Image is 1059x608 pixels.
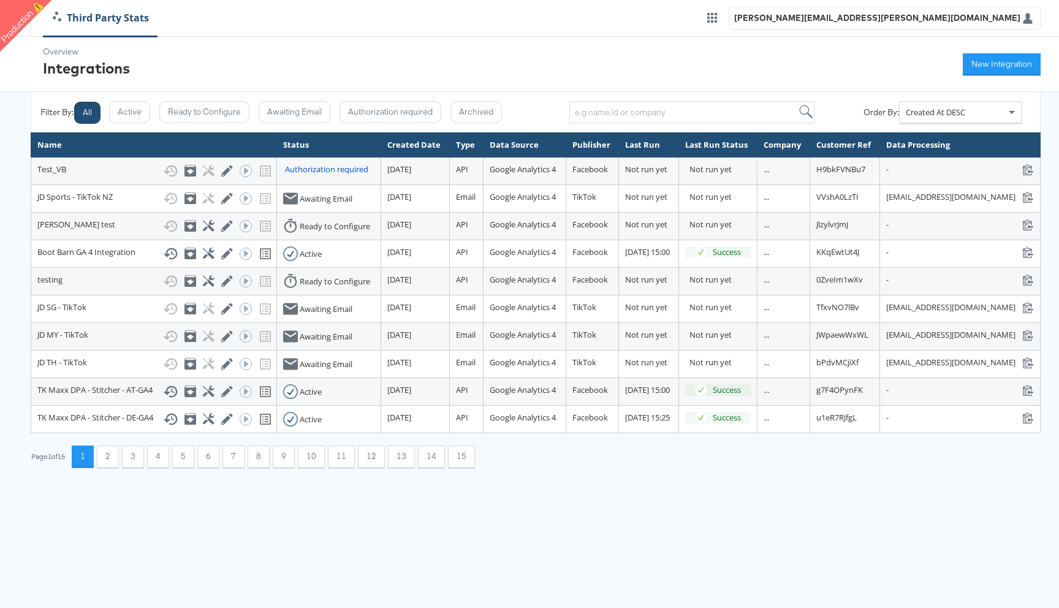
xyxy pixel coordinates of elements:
span: 0ZveIm1wXv [816,274,863,285]
div: TK Maxx DPA - Stitcher - AT-GA4 [37,384,270,399]
th: Created Date [381,133,449,158]
span: Facebook [572,164,608,175]
svg: View missing tracking codes [258,246,273,261]
div: [PERSON_NAME][EMAIL_ADDRESS][PERSON_NAME][DOMAIN_NAME] [734,12,1020,24]
div: Active [300,386,322,398]
div: Active [300,414,322,425]
span: VVshA0LzTI [816,191,859,202]
span: Facebook [572,412,608,423]
span: API [456,164,468,175]
span: Google Analytics 4 [490,219,556,230]
th: Last Run [619,133,679,158]
div: - [886,246,1034,258]
div: Overview [43,46,130,58]
span: ... [764,329,769,340]
div: Success [713,384,741,396]
div: Not run yet [689,357,751,368]
div: Awaiting Email [300,331,352,343]
div: [EMAIL_ADDRESS][DOMAIN_NAME] [886,357,1034,368]
span: [DATE] [387,302,411,313]
span: Created At DESC [906,107,965,118]
button: Ready to Configure [159,101,249,123]
span: ... [764,357,769,368]
div: JD MY - TikTok [37,329,270,344]
div: JD SG - TikTok [37,302,270,316]
div: Awaiting Email [300,359,352,370]
span: [DATE] [387,246,411,257]
span: ... [764,191,769,202]
span: Email [456,191,476,202]
div: Not run yet [689,164,751,175]
div: Not run yet [689,302,751,313]
div: Awaiting Email [300,193,352,205]
button: 2 [97,446,119,468]
span: ... [764,164,769,175]
button: Active [109,101,150,123]
input: e.g name,id or company [569,101,814,123]
span: ... [764,246,769,257]
div: Not run yet [689,329,751,341]
span: API [456,246,468,257]
div: [EMAIL_ADDRESS][DOMAIN_NAME] [886,191,1034,203]
div: - [886,412,1034,424]
span: [DATE] 15:00 [625,246,670,257]
span: Email [456,302,476,313]
div: testing [37,274,270,289]
span: Not run yet [625,274,667,285]
th: Customer Ref [810,133,880,158]
span: API [456,384,468,395]
span: ... [764,412,769,423]
span: [DATE] 15:25 [625,412,670,423]
div: Active [300,248,322,260]
div: Filter By: [40,107,74,118]
button: 9 [273,446,295,468]
span: g7F4OPynFK [816,384,863,395]
span: u1eR7RJfgL [816,412,857,423]
div: [EMAIL_ADDRESS][DOMAIN_NAME] [886,302,1034,313]
span: Email [456,357,476,368]
button: 5 [172,446,194,468]
span: H9bkFVNBu7 [816,164,865,175]
th: Last Run Status [679,133,757,158]
th: Data Source [484,133,566,158]
button: 4 [147,446,169,468]
span: ... [764,219,769,230]
button: Awaiting Email [259,101,330,123]
span: Google Analytics 4 [490,412,556,423]
span: ... [764,274,769,285]
div: Awaiting Email [300,303,352,315]
span: Google Analytics 4 [490,384,556,395]
th: Type [450,133,484,158]
button: 6 [197,446,219,468]
div: Test_VB [37,164,270,178]
button: 13 [388,446,415,468]
span: TikTok [572,329,596,340]
span: [DATE] [387,384,411,395]
button: All [74,102,101,124]
div: Ready to Configure [300,276,370,287]
th: Data Processing [880,133,1041,158]
span: Email [456,329,476,340]
th: Name [31,133,277,158]
span: Not run yet [625,302,667,313]
div: Page 1 of 15 [31,452,66,461]
div: Order By: [864,107,899,118]
span: bPdvMCjiXf [816,357,859,368]
span: Not run yet [625,219,667,230]
span: ... [764,302,769,313]
span: Google Analytics 4 [490,191,556,202]
th: Status [277,133,381,158]
th: Publisher [566,133,618,158]
span: [DATE] [387,329,411,340]
span: Google Analytics 4 [490,329,556,340]
span: Not run yet [625,357,667,368]
button: Authorization required [340,101,441,123]
button: 12 [358,446,385,468]
span: [DATE] 15:00 [625,384,670,395]
span: ... [764,384,769,395]
svg: View missing tracking codes [258,384,273,399]
div: Authorization required [285,164,368,175]
div: Not run yet [689,274,751,286]
span: [DATE] [387,357,411,368]
span: Facebook [572,219,608,230]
